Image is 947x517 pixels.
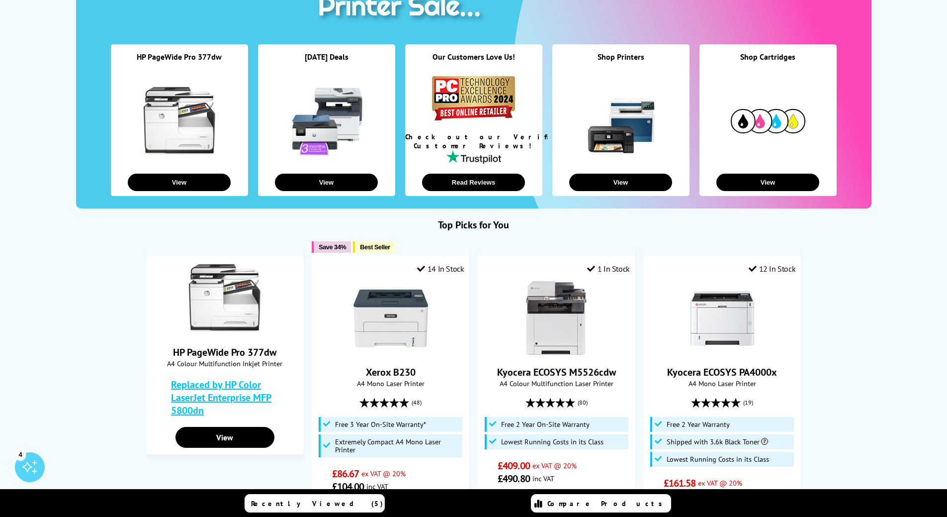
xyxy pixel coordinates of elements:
[317,379,464,388] span: A4 Mono Laser Printer
[312,241,351,253] button: Save 34%
[699,52,837,74] div: Shop Cartridges
[667,438,768,446] span: Shipped with 3.6k Black Toner
[417,264,464,274] div: 14 In Stock
[569,174,672,191] button: View
[531,494,671,513] a: Compare Products
[245,494,385,513] a: Recently Viewed (5)
[137,52,222,62] a: HP PageWide Pro 377dw
[128,174,231,191] button: View
[519,348,594,358] a: Kyocera ECOSYS M5526cdw
[698,478,742,488] span: ex VAT @ 20%
[332,467,359,480] span: £86.67
[15,449,26,460] div: 4
[743,393,753,412] span: (19)
[667,420,730,428] span: Free 2 Year Warranty
[366,482,388,491] span: inc VAT
[405,52,542,74] div: Our Customers Love Us!
[175,427,275,448] a: View
[353,241,395,253] button: Best Seller
[258,52,395,74] div: [DATE] Deals
[547,499,668,508] span: Compare Products
[578,393,588,412] span: (80)
[353,281,428,356] img: Xerox B230
[353,348,428,358] a: Xerox B230
[685,281,760,356] img: Kyocera ECOSYS PA4000x
[749,264,795,274] div: 12 In Stock
[519,281,594,356] img: Kyocera ECOSYS M5526cdw
[532,474,554,483] span: inc VAT
[251,499,383,508] span: Recently Viewed (5)
[361,469,406,478] span: ex VAT @ 20%
[275,174,378,191] button: View
[501,438,603,446] span: Lowest Running Costs in its Class
[360,243,390,251] span: Best Seller
[552,52,689,74] div: Shop Printers
[152,359,298,368] span: A4 Colour Multifunction Inkjet Printer
[664,477,696,490] span: £161.58
[685,348,760,358] a: Kyocera ECOSYS PA4000x
[335,420,426,428] span: Free 3 Year On-Site Warranty*
[498,459,530,472] span: £409.00
[187,328,262,338] a: HP PageWide Pro 377dw
[501,420,590,428] span: Free 2 Year On-Site Warranty
[667,366,777,379] a: Kyocera ECOSYS PA4000x
[412,393,422,412] span: (48)
[173,346,276,359] a: HP PageWide Pro 377dw
[332,480,364,493] span: £104.00
[498,472,530,485] span: £490.80
[497,366,616,379] a: Kyocera ECOSYS M5526cdw
[532,461,577,470] span: ex VAT @ 20%
[716,174,819,191] button: View
[335,438,460,454] span: Extremely Compact A4 Mono Laser Printer
[422,174,525,191] button: Read Reviews
[366,366,416,379] a: Xerox B230
[667,455,769,463] span: Lowest Running Costs in its Class
[405,132,542,150] div: Check out our Verified Customer Reviews!
[187,261,262,336] img: HP PageWide Pro 377dw
[649,379,795,388] span: A4 Mono Laser Printer
[483,379,630,388] span: A4 Colour Multifunction Laser Printer
[319,243,346,251] span: Save 34%
[171,378,283,417] a: Replaced by HP Color LaserJet Enterprise MFP 5800dn
[587,264,630,274] div: 1 In Stock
